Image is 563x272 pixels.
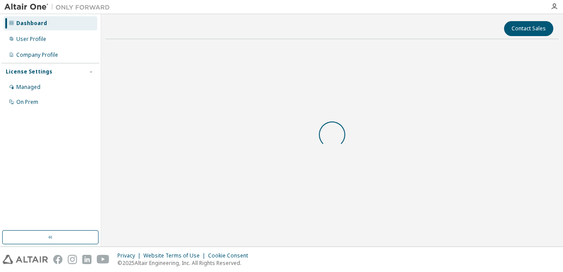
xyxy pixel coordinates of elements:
[16,51,58,59] div: Company Profile
[117,259,253,267] p: © 2025 Altair Engineering, Inc. All Rights Reserved.
[117,252,143,259] div: Privacy
[4,3,114,11] img: Altair One
[53,255,62,264] img: facebook.svg
[6,68,52,75] div: License Settings
[82,255,91,264] img: linkedin.svg
[16,99,38,106] div: On Prem
[16,36,46,43] div: User Profile
[208,252,253,259] div: Cookie Consent
[16,84,40,91] div: Managed
[504,21,553,36] button: Contact Sales
[97,255,110,264] img: youtube.svg
[3,255,48,264] img: altair_logo.svg
[16,20,47,27] div: Dashboard
[68,255,77,264] img: instagram.svg
[143,252,208,259] div: Website Terms of Use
